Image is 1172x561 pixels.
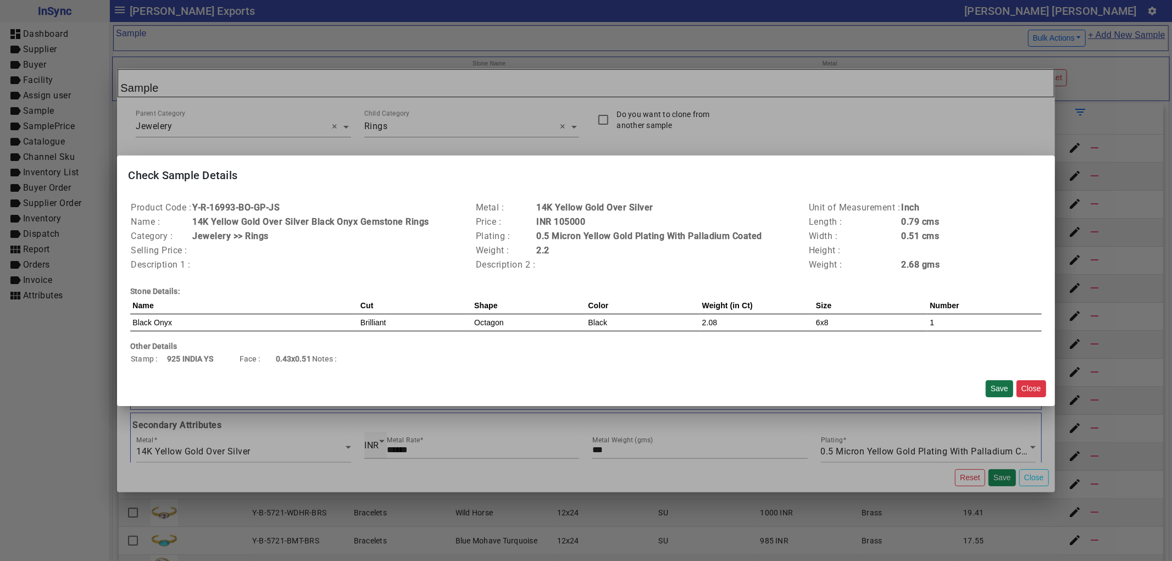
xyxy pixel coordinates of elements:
[475,215,536,229] td: Price :
[192,231,269,241] b: Jewelery >> Rings
[130,201,192,215] td: Product Code :
[986,380,1013,397] button: Save
[700,314,814,331] td: 2.08
[814,314,927,331] td: 6x8
[1017,380,1046,397] button: Close
[130,258,192,272] td: Description 1 :
[902,259,940,270] b: 2.68 gms
[358,314,472,331] td: Brilliant
[358,297,472,314] th: Cut
[130,215,192,229] td: Name :
[536,202,653,213] b: 14K Yellow Gold Over Silver
[475,201,536,215] td: Metal :
[192,202,280,213] b: Y-R-16993-BO-GP-JS
[902,231,940,241] b: 0.51 cms
[808,229,901,243] td: Width :
[130,352,166,365] td: Stamp :
[814,297,927,314] th: Size
[586,314,700,331] td: Black
[472,314,586,331] td: Octagon
[536,216,585,227] b: INR 105000
[117,155,1054,195] mat-card-title: Check Sample Details
[130,314,358,331] td: Black Onyx
[276,354,311,363] b: 0.43x0.51
[536,245,549,255] b: 2.2
[808,215,901,229] td: Length :
[475,243,536,258] td: Weight :
[586,297,700,314] th: Color
[130,229,192,243] td: Category :
[808,243,901,258] td: Height :
[700,297,814,314] th: Weight (in Ct)
[475,229,536,243] td: Plating :
[192,216,429,227] b: 14K Yellow Gold Over Silver Black Onyx Gemstone Rings
[472,297,586,314] th: Shape
[808,201,901,215] td: Unit of Measurement :
[927,314,1041,331] td: 1
[902,216,940,227] b: 0.79 cms
[130,297,358,314] th: Name
[239,352,275,365] td: Face :
[808,258,901,272] td: Weight :
[130,342,177,351] b: Other Details
[312,352,348,365] td: Notes :
[536,231,762,241] b: 0.5 Micron Yellow Gold Plating With Palladium Coated
[927,297,1041,314] th: Number
[475,258,536,272] td: Description 2 :
[167,354,213,363] b: 925 INDIA YS
[130,287,180,296] b: Stone Details:
[902,202,920,213] b: Inch
[130,243,192,258] td: Selling Price :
